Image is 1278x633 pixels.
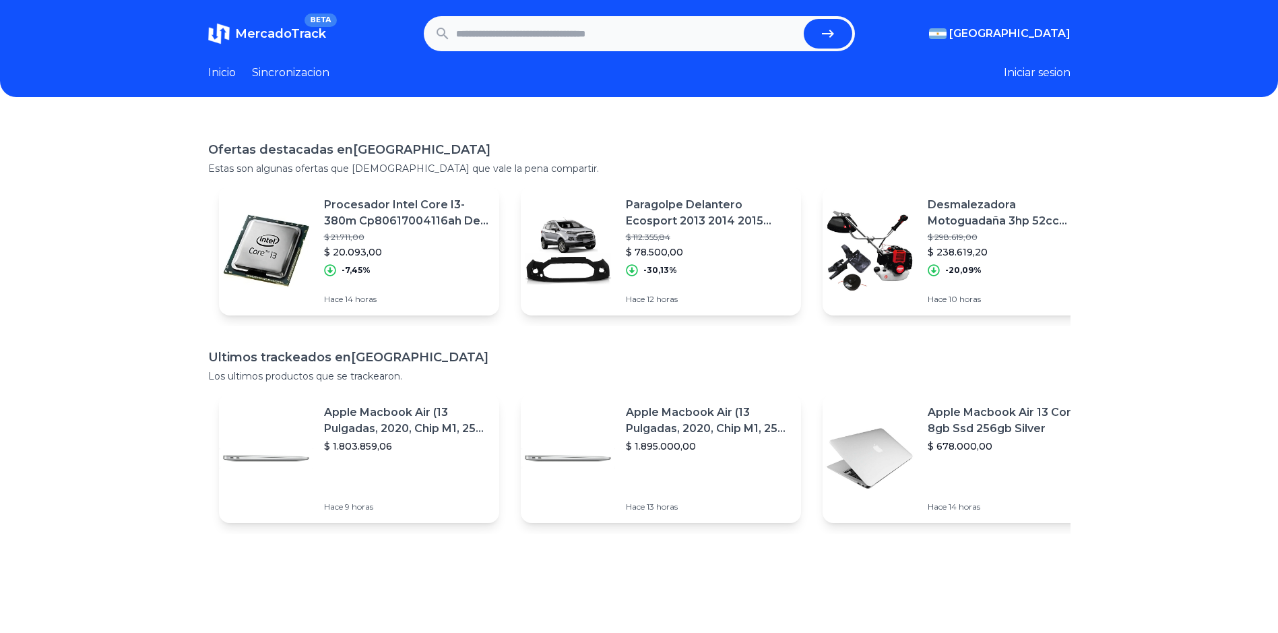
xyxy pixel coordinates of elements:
[929,26,1071,42] button: [GEOGRAPHIC_DATA]
[252,65,329,81] a: Sincronizacion
[324,245,488,259] p: $ 20.093,00
[521,186,801,315] a: Featured imageParagolpe Delantero Ecosport 2013 2014 2015 2016$ 112.355,84$ 78.500,00-30,13%Hace ...
[521,204,615,298] img: Featured image
[219,394,499,523] a: Featured imageApple Macbook Air (13 Pulgadas, 2020, Chip M1, 256 Gb De Ssd, 8 Gb De Ram) - Plata$...
[626,245,790,259] p: $ 78.500,00
[928,404,1092,437] p: Apple Macbook Air 13 Core I5 8gb Ssd 256gb Silver
[626,440,790,453] p: $ 1.895.000,00
[949,26,1071,42] span: [GEOGRAPHIC_DATA]
[929,28,947,39] img: Argentina
[823,411,917,506] img: Featured image
[626,404,790,437] p: Apple Macbook Air (13 Pulgadas, 2020, Chip M1, 256 Gb De Ssd, 8 Gb De Ram) - Plata
[626,232,790,243] p: $ 112.355,84
[305,13,336,27] span: BETA
[208,65,236,81] a: Inicio
[208,348,1071,367] h1: Ultimos trackeados en [GEOGRAPHIC_DATA]
[928,440,1092,453] p: $ 678.000,00
[823,394,1103,523] a: Featured imageApple Macbook Air 13 Core I5 8gb Ssd 256gb Silver$ 678.000,00Hace 14 horas
[235,26,326,41] span: MercadoTrack
[928,232,1092,243] p: $ 298.619,00
[219,411,313,506] img: Featured image
[324,502,488,512] p: Hace 9 horas
[324,232,488,243] p: $ 21.711,00
[342,265,371,276] p: -7,45%
[219,186,499,315] a: Featured imageProcesador Intel Core I3-380m Cp80617004116ah De 2 Núcleos Y 2.53ghz De Frecuencia ...
[219,204,313,298] img: Featured image
[626,294,790,305] p: Hace 12 horas
[928,502,1092,512] p: Hace 14 horas
[928,197,1092,229] p: Desmalezadora Motoguadaña 3hp 52cc Cuchilla Tanza Bordeadora
[324,440,488,453] p: $ 1.803.859,06
[643,265,677,276] p: -30,13%
[928,245,1092,259] p: $ 238.619,20
[208,23,230,44] img: MercadoTrack
[823,186,1103,315] a: Featured imageDesmalezadora Motoguadaña 3hp 52cc Cuchilla Tanza Bordeadora$ 298.619,00$ 238.619,2...
[945,265,982,276] p: -20,09%
[208,162,1071,175] p: Estas son algunas ofertas que [DEMOGRAPHIC_DATA] que vale la pena compartir.
[626,502,790,512] p: Hace 13 horas
[208,140,1071,159] h1: Ofertas destacadas en [GEOGRAPHIC_DATA]
[521,394,801,523] a: Featured imageApple Macbook Air (13 Pulgadas, 2020, Chip M1, 256 Gb De Ssd, 8 Gb De Ram) - Plata$...
[208,369,1071,383] p: Los ultimos productos que se trackearon.
[324,294,488,305] p: Hace 14 horas
[208,23,326,44] a: MercadoTrackBETA
[324,404,488,437] p: Apple Macbook Air (13 Pulgadas, 2020, Chip M1, 256 Gb De Ssd, 8 Gb De Ram) - Plata
[521,411,615,506] img: Featured image
[324,197,488,229] p: Procesador Intel Core I3-380m Cp80617004116ah De 2 Núcleos Y 2.53ghz De Frecuencia Con Gráfica In...
[823,204,917,298] img: Featured image
[1004,65,1071,81] button: Iniciar sesion
[928,294,1092,305] p: Hace 10 horas
[626,197,790,229] p: Paragolpe Delantero Ecosport 2013 2014 2015 2016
